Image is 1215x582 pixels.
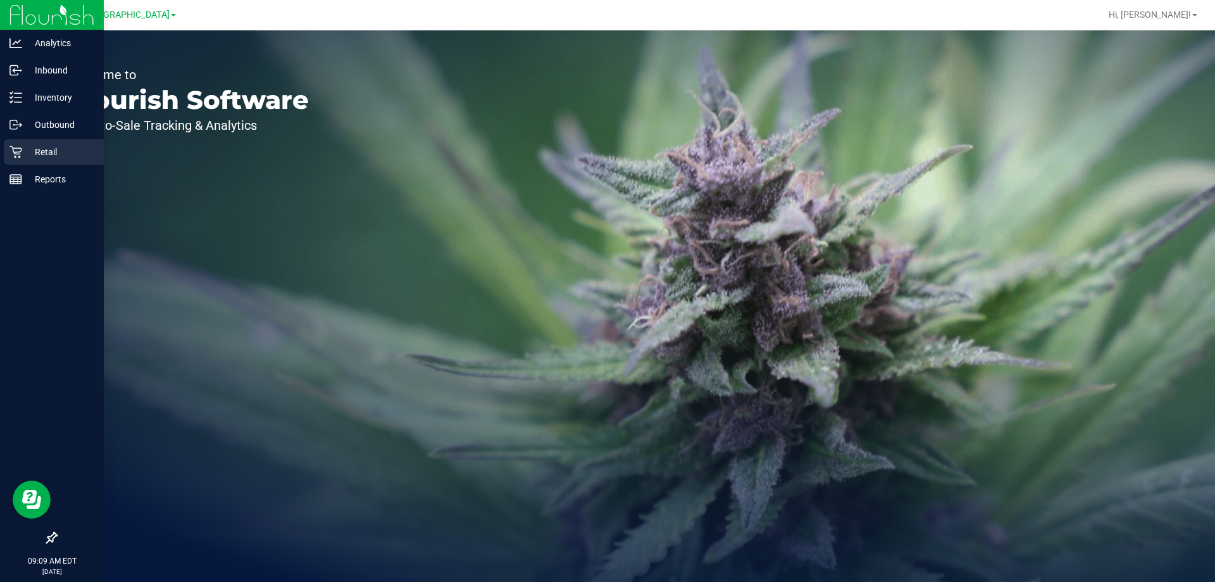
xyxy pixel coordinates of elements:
[9,64,22,77] inline-svg: Inbound
[22,63,98,78] p: Inbound
[6,567,98,576] p: [DATE]
[1109,9,1191,20] span: Hi, [PERSON_NAME]!
[9,146,22,158] inline-svg: Retail
[6,555,98,567] p: 09:09 AM EDT
[9,173,22,186] inline-svg: Reports
[22,90,98,105] p: Inventory
[68,119,309,132] p: Seed-to-Sale Tracking & Analytics
[9,37,22,49] inline-svg: Analytics
[9,91,22,104] inline-svg: Inventory
[68,87,309,113] p: Flourish Software
[22,35,98,51] p: Analytics
[22,172,98,187] p: Reports
[13,481,51,519] iframe: Resource center
[22,144,98,160] p: Retail
[83,9,170,20] span: [GEOGRAPHIC_DATA]
[68,68,309,81] p: Welcome to
[22,117,98,132] p: Outbound
[9,118,22,131] inline-svg: Outbound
